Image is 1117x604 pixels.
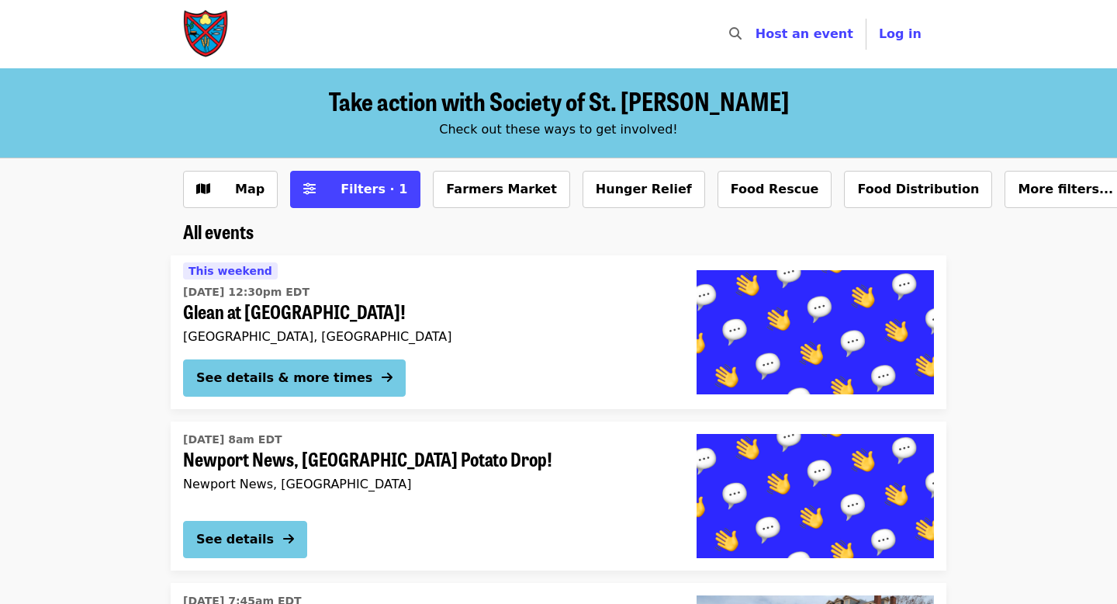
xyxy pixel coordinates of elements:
[879,26,922,41] span: Log in
[697,434,934,558] img: Newport News, VA Potato Drop! organized by Society of St. Andrew
[756,26,853,41] a: Host an event
[382,370,393,385] i: arrow-right icon
[844,171,992,208] button: Food Distribution
[751,16,763,53] input: Search
[341,182,407,196] span: Filters · 1
[183,359,406,397] button: See details & more times
[183,284,310,300] time: [DATE] 12:30pm EDT
[171,255,946,409] a: See details for "Glean at Lynchburg Community Market!"
[1018,182,1113,196] span: More filters...
[183,329,672,344] div: [GEOGRAPHIC_DATA], [GEOGRAPHIC_DATA]
[329,82,789,119] span: Take action with Society of St. [PERSON_NAME]
[183,217,254,245] span: All events
[171,422,946,571] a: See details for "Newport News, VA Potato Drop!"
[183,120,934,139] div: Check out these ways to get involved!
[183,9,230,59] img: Society of St. Andrew - Home
[290,171,420,208] button: Filters (1 selected)
[697,270,934,394] img: Glean at Lynchburg Community Market! organized by Society of St. Andrew
[183,300,672,323] span: Glean at [GEOGRAPHIC_DATA]!
[196,530,274,549] div: See details
[183,521,307,558] button: See details
[183,171,278,208] button: Show map view
[196,369,372,387] div: See details & more times
[183,448,672,470] span: Newport News, [GEOGRAPHIC_DATA] Potato Drop!
[866,19,934,50] button: Log in
[235,182,265,196] span: Map
[183,432,282,448] time: [DATE] 8am EDT
[583,171,705,208] button: Hunger Relief
[183,477,672,491] div: Newport News, [GEOGRAPHIC_DATA]
[729,26,742,41] i: search icon
[188,265,272,277] span: This weekend
[433,171,570,208] button: Farmers Market
[283,532,294,547] i: arrow-right icon
[718,171,832,208] button: Food Rescue
[303,182,316,196] i: sliders-h icon
[196,182,210,196] i: map icon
